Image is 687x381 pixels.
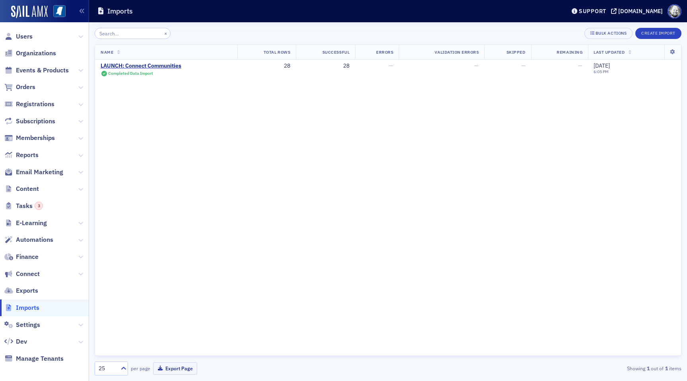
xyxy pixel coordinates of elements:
span: Registrations [16,100,54,109]
div: 28 [301,62,349,70]
div: 25 [99,364,116,373]
a: Subscriptions [4,117,55,126]
a: Memberships [4,134,55,142]
a: Registrations [4,100,54,109]
span: Events & Products [16,66,69,75]
a: Dev [4,337,27,346]
span: — [474,62,479,69]
a: Manage Tenants [4,354,64,363]
span: [DATE] [594,62,610,69]
img: SailAMX [53,5,66,17]
a: Users [4,32,33,41]
strong: 1 [645,365,651,372]
input: Search… [95,28,171,39]
span: Validation Errors [435,49,479,55]
span: Users [16,32,33,41]
span: Content [16,185,39,193]
div: [DOMAIN_NAME] [618,8,663,15]
time: 6:05 PM [594,69,609,74]
a: Imports [4,303,39,312]
span: Organizations [16,49,56,58]
a: Tasks3 [4,202,43,210]
button: Bulk Actions [584,28,633,39]
span: Tasks [16,202,43,210]
h1: Imports [107,6,133,16]
span: Remaining [557,49,582,55]
a: Organizations [4,49,56,58]
div: Bulk Actions [596,31,627,35]
a: Connect [4,270,40,278]
a: E-Learning [4,219,47,227]
a: Email Marketing [4,168,63,177]
button: [DOMAIN_NAME] [611,8,666,14]
span: Manage Tenants [16,354,64,363]
span: Last Updated [594,49,625,55]
span: Email Marketing [16,168,63,177]
span: Memberships [16,134,55,142]
span: — [578,62,582,70]
a: Exports [4,286,38,295]
span: Dev [16,337,27,346]
span: Successful [322,49,349,55]
img: SailAMX [11,6,48,18]
span: Subscriptions [16,117,55,126]
div: 28 [243,62,290,70]
div: 3 [35,202,43,210]
span: Settings [16,321,40,329]
span: Exports [16,286,38,295]
span: Name [101,49,113,55]
span: Orders [16,83,35,91]
label: per page [131,365,150,372]
span: — [389,62,393,69]
a: LAUNCH: Connect Communities [101,62,181,70]
a: Finance [4,253,39,261]
a: View Homepage [48,5,66,19]
span: — [521,62,526,69]
div: Showing out of items [491,365,681,372]
span: Reports [16,151,39,159]
span: Total Rows [264,49,290,55]
span: Profile [668,4,681,18]
a: Create Import [635,29,681,36]
span: E-Learning [16,219,47,227]
span: Connect [16,270,40,278]
strong: 1 [664,365,669,372]
button: Export Page [153,362,197,375]
a: Reports [4,151,39,159]
div: Support [579,8,606,15]
button: × [162,29,169,37]
a: Orders [4,83,35,91]
span: Automations [16,235,53,244]
button: Create Import [635,28,681,39]
a: Content [4,185,39,193]
a: Settings [4,321,40,329]
span: Errors [376,49,393,55]
span: Finance [16,253,39,261]
span: Skipped [507,49,526,55]
a: Automations [4,235,53,244]
span: Completed Data Import [108,70,153,76]
span: Imports [16,303,39,312]
a: Events & Products [4,66,69,75]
